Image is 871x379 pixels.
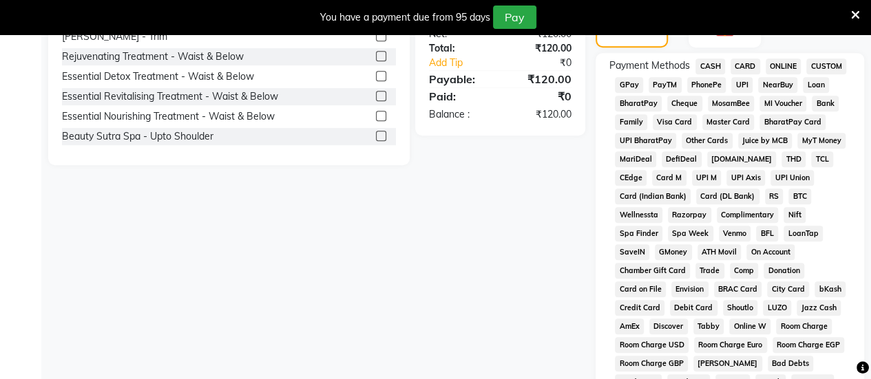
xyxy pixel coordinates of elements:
[693,318,724,334] span: Tabby
[493,6,536,29] button: Pay
[615,96,662,111] span: BharatPay
[652,170,686,186] span: Card M
[764,263,804,279] span: Donation
[781,151,806,167] span: THD
[670,300,717,316] span: Debit Card
[649,318,688,334] span: Discover
[649,77,682,93] span: PayTM
[731,58,760,74] span: CARD
[692,170,722,186] span: UPI M
[815,281,846,297] span: bKash
[758,77,797,93] span: NearBuy
[419,56,514,70] a: Add Tip
[615,263,690,279] span: Chamber Gift Card
[770,170,814,186] span: UPI Union
[797,133,846,149] span: MyT Money
[609,58,690,73] span: Payment Methods
[615,300,664,316] span: Credit Card
[500,41,582,56] div: ₹120.00
[708,96,755,111] span: MosamBee
[756,226,778,241] span: BFL
[797,300,841,316] span: Jazz Cash
[615,188,691,204] span: Card (Indian Bank)
[714,281,762,297] span: BRAC Card
[687,77,726,93] span: PhonePe
[694,337,767,353] span: Room Charge Euro
[682,133,733,149] span: Other Cards
[500,107,582,122] div: ₹120.00
[803,77,829,93] span: Loan
[615,226,662,241] span: Spa Finder
[62,89,278,104] div: Essential Revitalising Treatment - Waist & Below
[62,129,213,144] div: Beauty Sutra Spa - Upto Shoulder
[668,207,711,223] span: Razorpay
[776,318,832,334] span: Room Charge
[768,356,814,371] span: Bad Debts
[615,151,656,167] span: MariDeal
[615,244,649,260] span: SaveIN
[806,58,846,74] span: CUSTOM
[759,114,826,130] span: BharatPay Card
[723,300,758,316] span: Shoutlo
[729,318,770,334] span: Online W
[759,96,806,111] span: MI Voucher
[707,151,777,167] span: [DOMAIN_NAME]
[62,50,244,64] div: Rejuvenating Treatment - Waist & Below
[653,114,697,130] span: Visa Card
[784,207,806,223] span: Nift
[763,300,791,316] span: LUZO
[320,10,490,25] div: You have a payment due from 95 days
[731,77,753,93] span: UPI
[765,188,784,204] span: RS
[419,88,501,105] div: Paid:
[615,77,643,93] span: GPay
[62,109,275,124] div: Essential Nourishing Treatment - Waist & Below
[697,244,742,260] span: ATH Movil
[500,88,582,105] div: ₹0
[615,318,644,334] span: AmEx
[615,170,647,186] span: CEdge
[766,58,801,74] span: ONLINE
[812,96,839,111] span: Bank
[615,337,689,353] span: Room Charge USD
[500,71,582,87] div: ₹120.00
[667,96,702,111] span: Cheque
[419,41,501,56] div: Total:
[773,337,845,353] span: Room Charge EGP
[62,30,167,44] div: [PERSON_NAME] - Trim
[693,356,762,371] span: [PERSON_NAME]
[717,207,779,223] span: Complimentary
[671,281,709,297] span: Envision
[615,356,688,371] span: Room Charge GBP
[767,281,809,297] span: City Card
[730,263,759,279] span: Comp
[419,71,501,87] div: Payable:
[668,226,713,241] span: Spa Week
[662,151,702,167] span: DefiDeal
[419,107,501,122] div: Balance :
[655,244,692,260] span: GMoney
[726,170,765,186] span: UPI Axis
[702,114,755,130] span: Master Card
[615,114,647,130] span: Family
[62,69,254,84] div: Essential Detox Treatment - Waist & Below
[719,226,751,241] span: Venmo
[696,188,759,204] span: Card (DL Bank)
[784,226,823,241] span: LoanTap
[514,56,582,70] div: ₹0
[811,151,833,167] span: TCL
[615,207,662,223] span: Wellnessta
[788,188,811,204] span: BTC
[615,133,676,149] span: UPI BharatPay
[695,263,724,279] span: Trade
[695,58,725,74] span: CASH
[738,133,793,149] span: Juice by MCB
[746,244,795,260] span: On Account
[615,281,666,297] span: Card on File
